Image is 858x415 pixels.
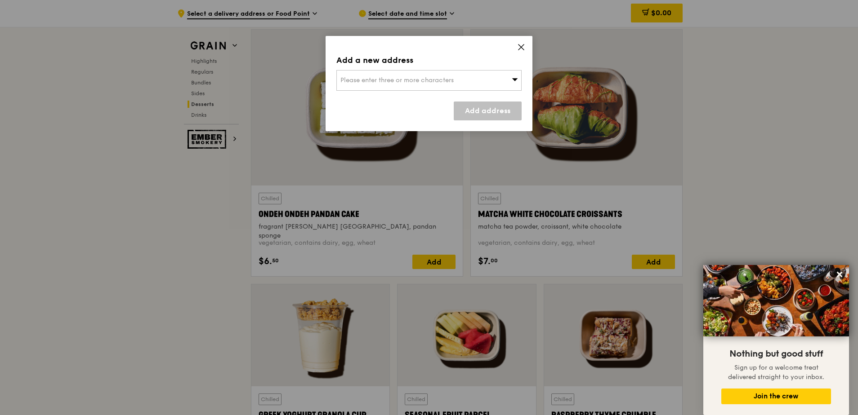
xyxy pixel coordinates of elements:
[728,364,824,381] span: Sign up for a welcome treat delivered straight to your inbox.
[454,102,522,120] a: Add address
[336,54,522,66] div: Add a new address
[703,265,849,336] img: DSC07876-Edit02-Large.jpeg
[340,76,454,84] span: Please enter three or more characters
[721,389,831,404] button: Join the crew
[729,349,823,359] span: Nothing but good stuff
[832,267,847,282] button: Close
